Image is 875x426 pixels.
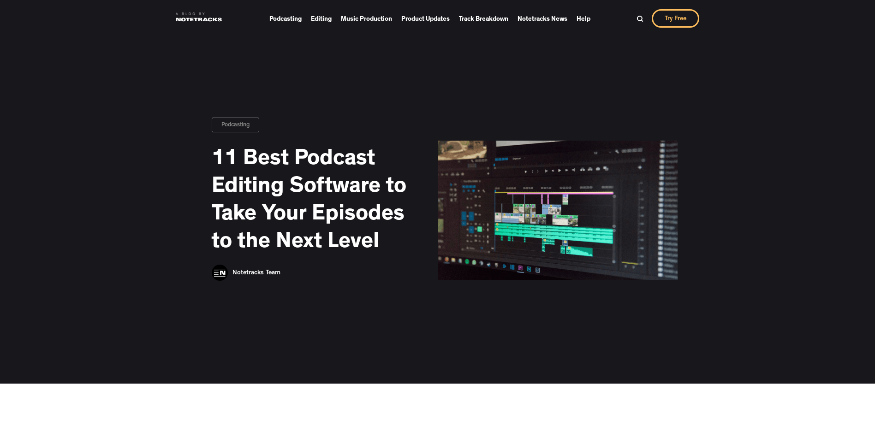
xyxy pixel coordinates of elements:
a: Try Free [652,9,699,28]
div: Podcasting [221,121,250,130]
img: Search Bar [637,15,643,22]
a: Editing [311,12,332,25]
a: Help [577,12,590,25]
a: Track Breakdown [459,12,508,25]
a: Music Production [341,12,392,25]
a: Podcasting [269,12,302,25]
a: Podcasting [212,118,259,132]
a: 11 Best Podcast Editing Software to Take Your Episodes to the Next Level [212,142,419,257]
a: Product Updates [401,12,450,25]
a: Notetracks Team [232,270,280,276]
a: Notetracks News [518,12,567,25]
h1: 11 Best Podcast Editing Software to Take Your Episodes to the Next Level [212,146,419,257]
